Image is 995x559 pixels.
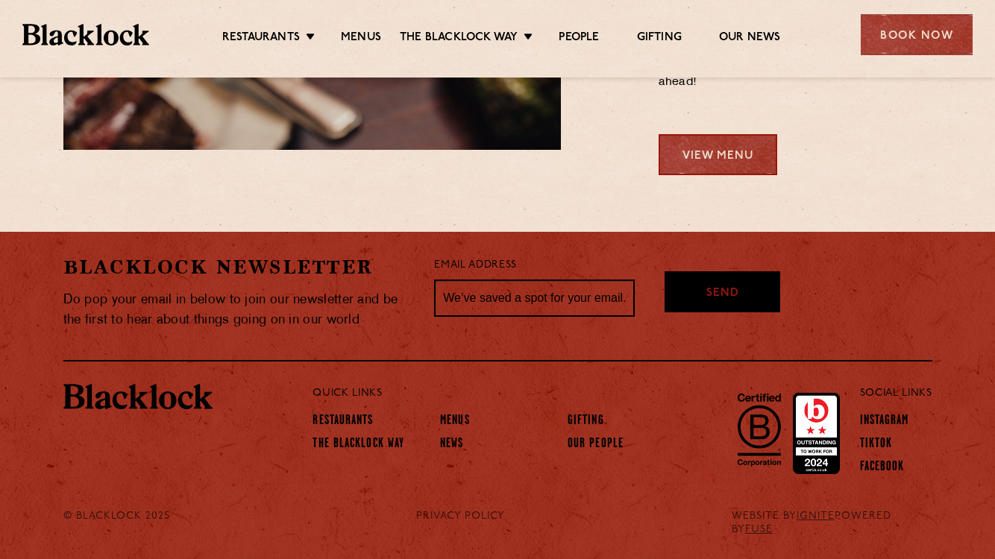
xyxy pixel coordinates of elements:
a: View Menu [659,134,777,175]
a: Gifting [568,414,604,430]
label: Email Address [434,257,516,274]
p: Quick Links [313,384,810,403]
a: Our People [568,437,624,453]
input: We’ve saved a spot for your email... [434,279,635,317]
a: TikTok [860,437,893,453]
a: PRIVACY POLICY [416,510,505,523]
a: Facebook [860,460,905,476]
p: Do pop your email in below to join our newsletter and be the first to hear about things going on ... [63,290,412,330]
a: News [440,437,463,453]
a: People [559,31,599,47]
div: © Blacklock 2025 [52,510,201,537]
h2: Blacklock Newsletter [63,254,412,280]
a: Menus [440,414,470,430]
a: The Blacklock Way [400,31,518,47]
a: Gifting [637,31,682,47]
div: WEBSITE BY POWERED BY [721,510,944,537]
a: Restaurants [222,31,300,47]
a: The Blacklock Way [313,437,404,453]
div: Book Now [861,14,973,55]
span: Send [706,285,739,303]
p: Social Links [860,384,932,403]
img: B-Corp-Logo-Black-RGB.svg [729,385,790,474]
a: Menus [341,31,381,47]
a: Our News [719,31,781,47]
img: BL_Textured_Logo-footer-cropped.svg [63,384,213,409]
img: BL_Textured_Logo-footer-cropped.svg [22,24,149,45]
a: IGNITE [797,511,835,522]
a: FUSE [745,524,773,535]
img: Accred_2023_2star.png [793,393,840,475]
a: Instagram [860,414,909,430]
a: Restaurants [313,414,373,430]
